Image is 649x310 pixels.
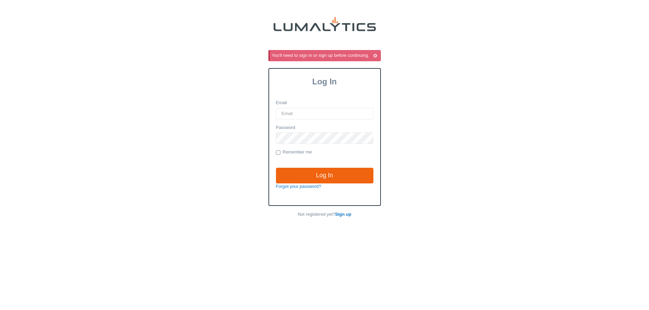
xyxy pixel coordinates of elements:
h3: Log In [269,77,380,86]
div: You'll need to sign in or sign up before continuing. [272,52,380,59]
p: Not registered yet? [268,211,381,218]
label: Email [276,100,287,106]
img: lumalytics-black-e9b537c871f77d9ce8d3a6940f85695cd68c596e3f819dc492052d1098752254.png [274,17,376,31]
input: Log In [276,168,373,183]
label: Remember me [276,149,312,156]
a: Forgot your password? [276,184,321,189]
input: Email [276,108,373,119]
label: Password [276,125,295,131]
a: Sign up [335,212,352,217]
input: Remember me [276,150,280,155]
